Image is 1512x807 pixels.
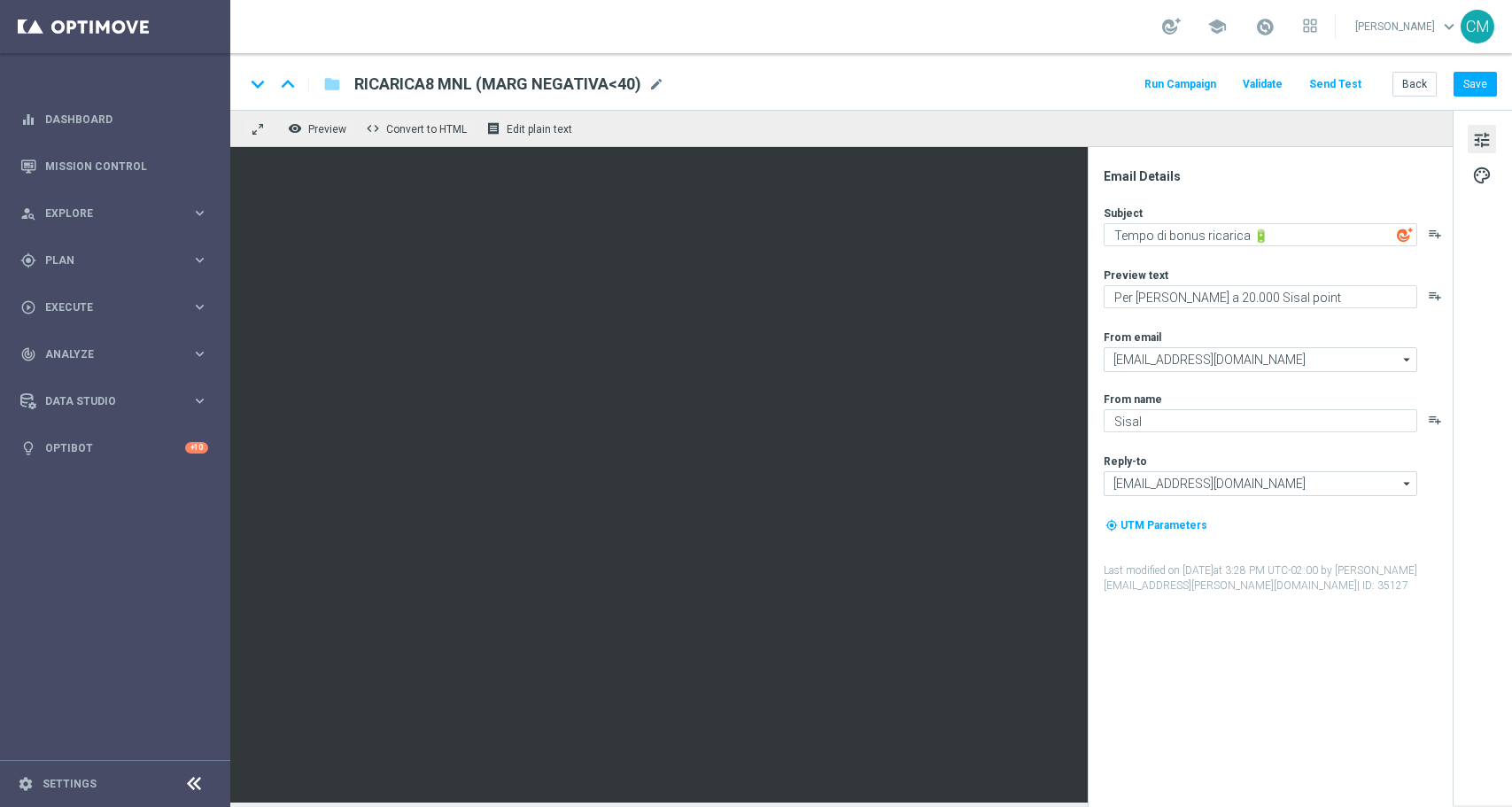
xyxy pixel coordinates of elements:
button: Send Test [1307,73,1364,97]
i: keyboard_arrow_down [244,71,271,97]
button: playlist_add [1428,413,1442,427]
i: keyboard_arrow_right [191,299,208,315]
img: optiGenie.svg [1397,227,1413,243]
i: track_changes [20,346,36,362]
i: arrow_drop_down [1399,472,1416,495]
button: Back [1392,72,1437,97]
button: Run Campaign [1142,73,1219,97]
div: Analyze [20,346,191,362]
i: receipt [486,121,500,136]
i: keyboard_arrow_up [275,71,301,97]
button: Validate [1240,73,1285,97]
span: mode_edit [648,76,664,92]
a: Dashboard [45,96,208,143]
div: Dashboard [20,96,208,143]
i: settings [18,776,34,792]
label: Subject [1104,206,1143,221]
label: Last modified on [DATE] at 3:28 PM UTC-02:00 by [PERSON_NAME][EMAIL_ADDRESS][PERSON_NAME][DOMAIN_... [1104,563,1451,594]
div: Email Details [1104,168,1451,184]
span: Edit plain text [507,123,572,136]
button: code Convert to HTML [361,117,475,140]
span: Explore [45,208,191,219]
div: CM [1461,10,1494,43]
label: Preview text [1104,268,1168,283]
span: school [1207,17,1227,36]
label: From name [1104,392,1162,407]
button: equalizer Dashboard [19,113,209,127]
button: receipt Edit plain text [482,117,580,140]
input: Select [1104,471,1417,496]
button: playlist_add [1428,289,1442,303]
span: keyboard_arrow_down [1439,17,1459,36]
i: arrow_drop_down [1399,348,1416,371]
i: equalizer [20,112,36,128]
i: play_circle_outline [20,299,36,315]
a: [PERSON_NAME]keyboard_arrow_down [1353,13,1461,40]
button: play_circle_outline Execute keyboard_arrow_right [19,300,209,314]
button: track_changes Analyze keyboard_arrow_right [19,347,209,361]
div: Execute [20,299,191,315]
button: Data Studio keyboard_arrow_right [19,394,209,408]
div: +10 [185,442,208,454]
a: Mission Control [45,143,208,190]
span: UTM Parameters [1120,519,1207,532]
input: Select [1104,347,1417,372]
i: person_search [20,206,36,221]
i: keyboard_arrow_right [191,252,208,268]
a: Settings [43,779,97,789]
button: Save [1454,72,1497,97]
label: Reply-to [1104,454,1147,469]
button: gps_fixed Plan keyboard_arrow_right [19,253,209,268]
button: Mission Control [19,159,209,174]
button: playlist_add [1428,227,1442,241]
span: Convert to HTML [386,123,467,136]
span: Analyze [45,349,191,360]
span: Preview [308,123,346,136]
button: remove_red_eye Preview [283,117,354,140]
div: Optibot [20,424,208,471]
div: Plan [20,252,191,268]
span: Validate [1243,78,1283,90]
div: Mission Control [20,143,208,190]
button: my_location UTM Parameters [1104,516,1209,535]
i: keyboard_arrow_right [191,345,208,362]
button: palette [1468,160,1496,189]
a: Optibot [45,424,185,471]
i: folder [323,74,341,95]
span: tune [1472,128,1492,151]
i: gps_fixed [20,252,36,268]
i: remove_red_eye [288,121,302,136]
div: Explore [20,206,191,221]
button: tune [1468,125,1496,153]
span: Data Studio [45,396,191,407]
i: my_location [1105,519,1118,532]
span: Plan [45,255,191,266]
div: Data Studio [20,393,191,409]
i: keyboard_arrow_right [191,392,208,409]
span: | ID: 35127 [1357,579,1408,592]
span: Execute [45,302,191,313]
span: palette [1472,164,1492,187]
i: lightbulb [20,440,36,456]
button: lightbulb Optibot +10 [19,441,209,455]
i: keyboard_arrow_right [191,205,208,221]
button: person_search Explore keyboard_arrow_right [19,206,209,221]
span: code [366,121,380,136]
button: folder [322,70,343,98]
label: From email [1104,330,1161,345]
span: RICARICA8 MNL (MARG NEGATIVA<40) [354,74,641,95]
